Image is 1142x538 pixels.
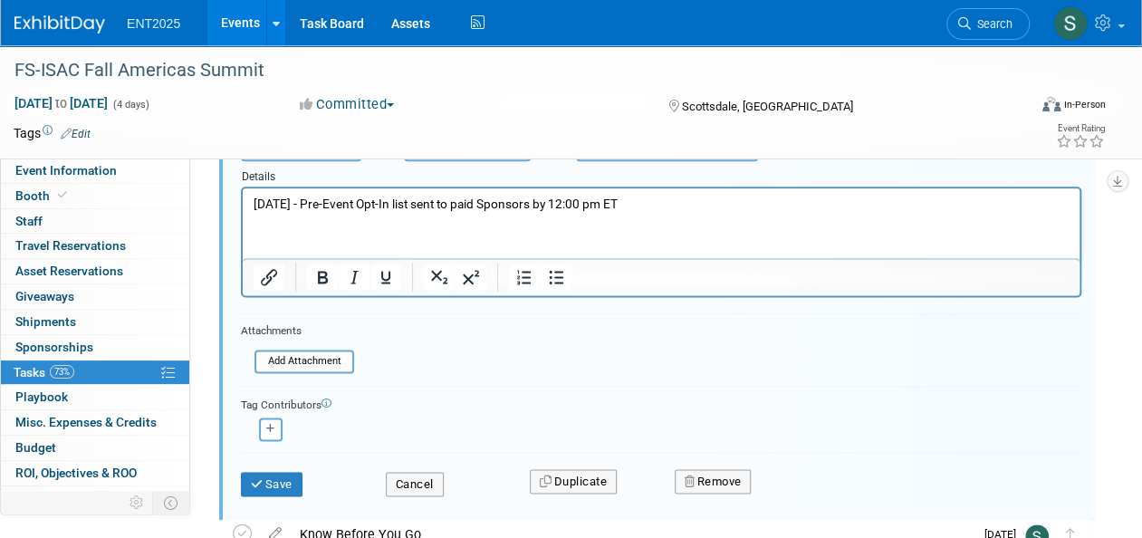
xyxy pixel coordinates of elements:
[370,264,401,290] button: Underline
[971,17,1012,31] span: Search
[1,259,189,283] a: Asset Reservations
[153,491,190,514] td: Toggle Event Tabs
[541,264,571,290] button: Bullet list
[1,335,189,360] a: Sponsorships
[1,159,189,183] a: Event Information
[682,100,853,113] span: Scottsdale, [GEOGRAPHIC_DATA]
[1,410,189,435] a: Misc. Expenses & Credits
[92,491,110,504] span: 15
[15,188,71,203] span: Booth
[58,190,67,200] i: Booth reservation complete
[14,365,74,379] span: Tasks
[15,415,157,429] span: Misc. Expenses & Credits
[8,54,1012,87] div: FS-ISAC Fall Americas Summit
[1,486,189,511] a: Attachments15
[14,95,109,111] span: [DATE] [DATE]
[15,264,123,278] span: Asset Reservations
[386,472,444,497] button: Cancel
[15,389,68,404] span: Playbook
[1056,124,1105,133] div: Event Rating
[1,209,189,234] a: Staff
[241,394,1081,413] div: Tag Contributors
[15,289,74,303] span: Giveaways
[293,95,401,114] button: Committed
[1,284,189,309] a: Giveaways
[15,340,93,354] span: Sponsorships
[530,469,617,495] button: Duplicate
[127,16,180,31] span: ENT2025
[241,323,354,339] div: Attachments
[1,184,189,208] a: Booth
[1,234,189,258] a: Travel Reservations
[53,96,70,110] span: to
[1,360,189,385] a: Tasks73%
[1,310,189,334] a: Shipments
[15,440,56,455] span: Budget
[121,491,153,514] td: Personalize Event Tab Strip
[509,264,540,290] button: Numbered list
[1063,98,1106,111] div: In-Person
[946,8,1030,40] a: Search
[15,314,76,329] span: Shipments
[14,124,91,142] td: Tags
[15,163,117,178] span: Event Information
[14,15,105,34] img: ExhibitDay
[15,214,43,228] span: Staff
[1053,6,1088,41] img: Stephanie Silva
[15,238,126,253] span: Travel Reservations
[243,188,1080,258] iframe: Rich Text Area
[111,99,149,110] span: (4 days)
[675,469,752,495] button: Remove
[1042,97,1060,111] img: Format-Inperson.png
[339,264,369,290] button: Italic
[241,161,1081,187] div: Details
[1,461,189,485] a: ROI, Objectives & ROO
[61,128,91,140] a: Edit
[307,264,338,290] button: Bold
[1,385,189,409] a: Playbook
[50,365,74,379] span: 73%
[15,466,137,480] span: ROI, Objectives & ROO
[254,264,284,290] button: Insert/edit link
[15,491,110,505] span: Attachments
[241,472,302,497] button: Save
[946,94,1106,121] div: Event Format
[424,264,455,290] button: Subscript
[1,436,189,460] a: Budget
[456,264,486,290] button: Superscript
